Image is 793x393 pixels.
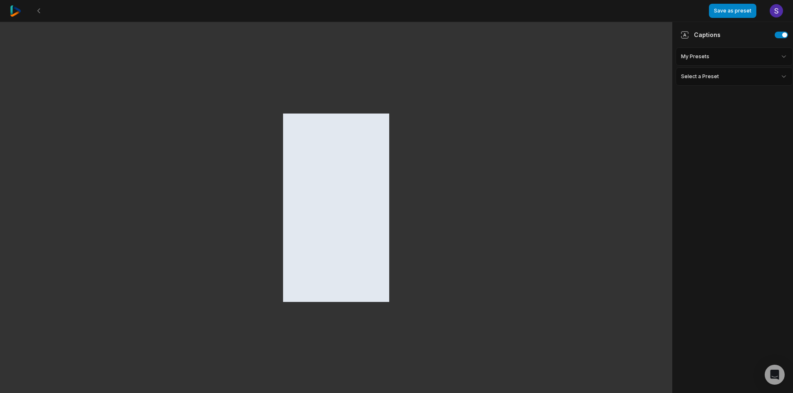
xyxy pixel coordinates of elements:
div: Open Intercom Messenger [765,365,785,385]
button: Save as preset [709,4,756,18]
img: reap [10,5,21,17]
div: Select a Preset [676,67,793,86]
div: Captions [681,30,721,39]
div: My Presets [676,47,793,66]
